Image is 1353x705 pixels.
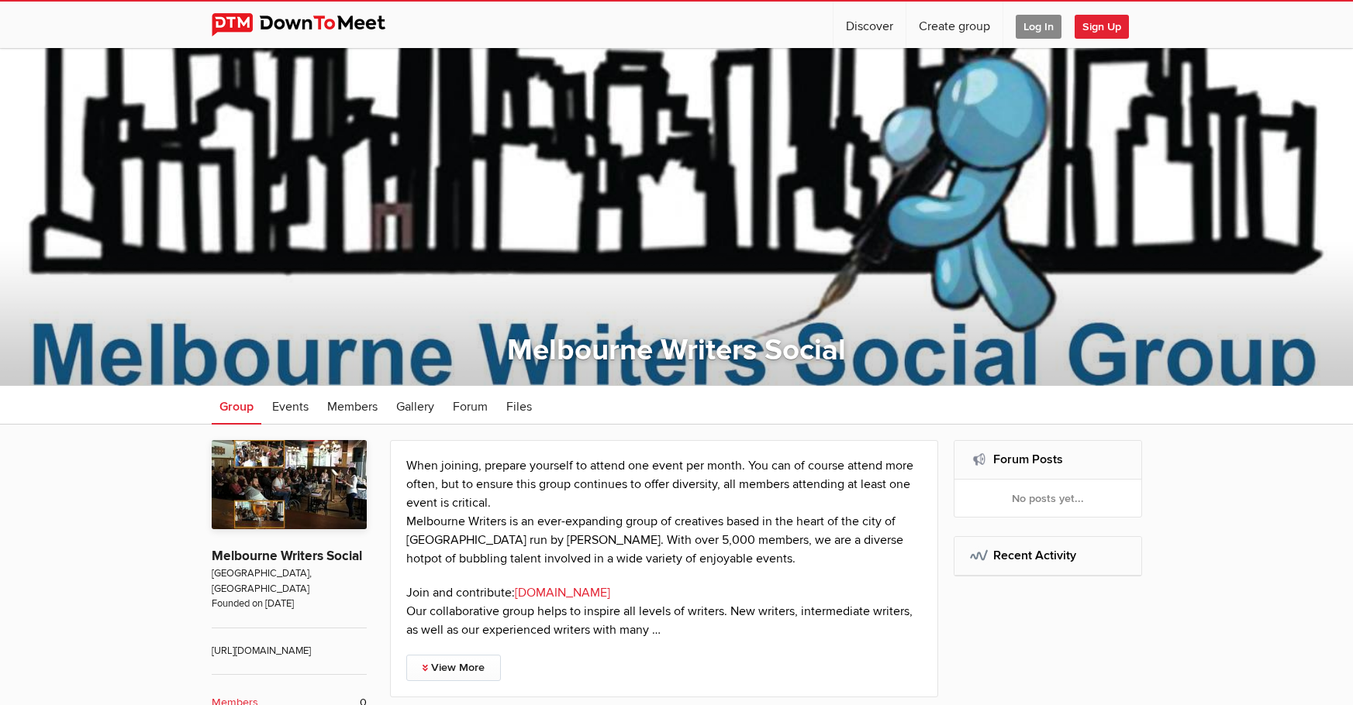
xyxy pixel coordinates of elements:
span: [GEOGRAPHIC_DATA], [GEOGRAPHIC_DATA] [212,566,367,597]
div: No posts yet... [954,480,1141,517]
span: Founded on [DATE] [212,597,367,611]
h2: Recent Activity [970,537,1126,574]
a: View More [406,655,501,681]
a: Forum [445,386,495,425]
span: Files [506,399,532,414]
a: Group [212,386,261,425]
a: Events [264,386,316,425]
a: Forum Posts [993,452,1063,467]
a: Discover [834,2,906,48]
span: Events [272,399,309,414]
img: DownToMeet [212,13,409,36]
p: Join and contribute: Our collaborative group helps to inspire all levels of writers. New writers,... [406,583,923,639]
span: Log In [1016,15,1061,39]
span: Gallery [396,399,434,414]
a: Members [319,386,385,425]
a: Sign Up [1075,2,1141,48]
a: Gallery [388,386,442,425]
img: Melbourne Writers Social [212,440,367,529]
span: Members [327,399,378,414]
span: Group [219,399,254,414]
p: When joining, prepare yourself to attend one event per month. You can of course attend more often... [406,456,923,568]
span: Forum [453,399,488,414]
a: Create group [906,2,1003,48]
a: Files [499,386,540,425]
a: Log In [1003,2,1074,48]
a: [DOMAIN_NAME] [515,585,610,600]
span: [URL][DOMAIN_NAME] [212,628,367,659]
span: Sign Up [1075,15,1129,39]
